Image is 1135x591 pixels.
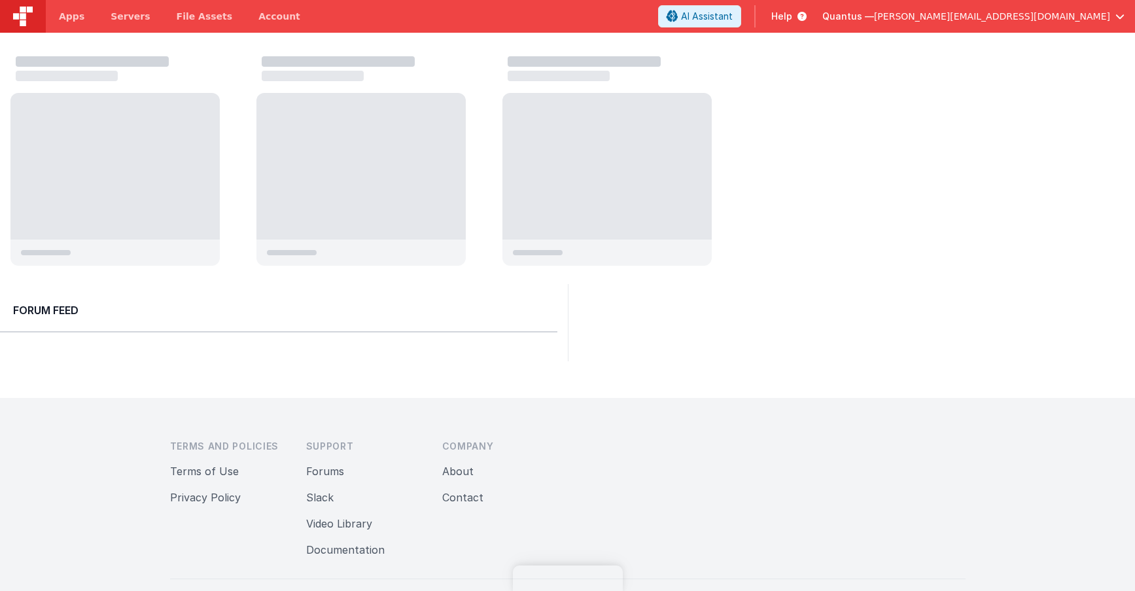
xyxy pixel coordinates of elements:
[442,440,557,453] h3: Company
[306,516,372,531] button: Video Library
[170,491,241,504] a: Privacy Policy
[111,10,150,23] span: Servers
[306,490,334,505] button: Slack
[771,10,792,23] span: Help
[306,440,421,453] h3: Support
[822,10,1125,23] button: Quantus — [PERSON_NAME][EMAIL_ADDRESS][DOMAIN_NAME]
[170,465,239,478] a: Terms of Use
[306,491,334,504] a: Slack
[177,10,233,23] span: File Assets
[442,490,483,505] button: Contact
[306,463,344,479] button: Forums
[822,10,874,23] span: Quantus —
[59,10,84,23] span: Apps
[306,542,385,558] button: Documentation
[13,302,544,318] h2: Forum Feed
[442,465,474,478] a: About
[442,463,474,479] button: About
[170,440,285,453] h3: Terms and Policies
[874,10,1110,23] span: [PERSON_NAME][EMAIL_ADDRESS][DOMAIN_NAME]
[658,5,741,27] button: AI Assistant
[681,10,733,23] span: AI Assistant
